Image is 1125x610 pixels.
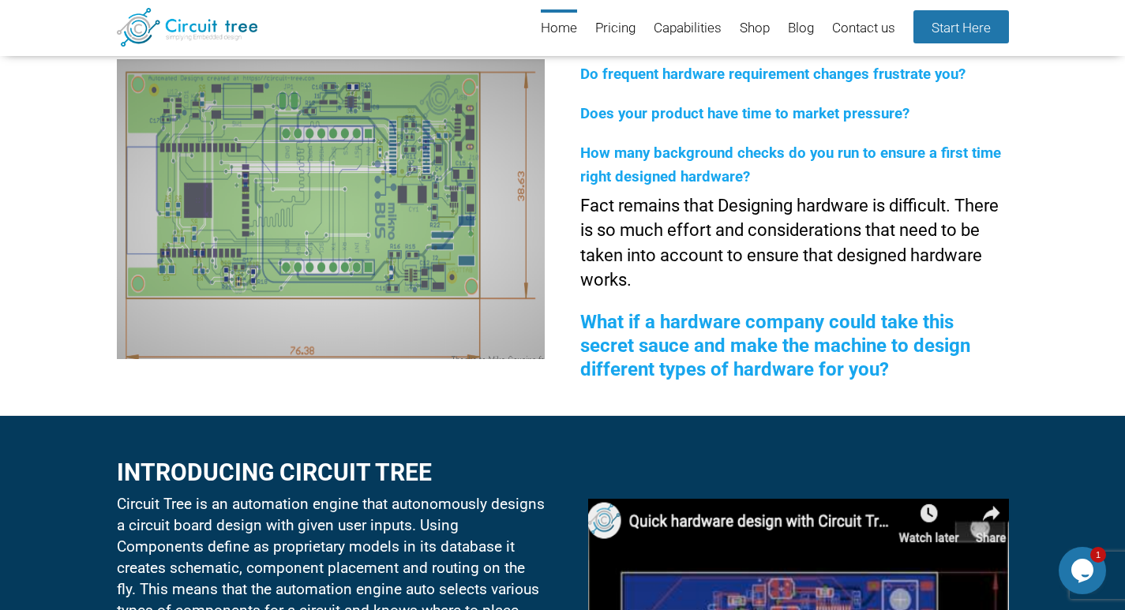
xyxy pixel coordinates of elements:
[1059,547,1109,594] iframe: chat widget
[580,65,966,83] span: Do frequent hardware requirement changes frustrate you?
[913,10,1009,43] a: Start Here
[595,9,636,48] a: Pricing
[832,9,895,48] a: Contact us
[117,8,258,47] img: Circuit Tree
[740,9,770,48] a: Shop
[580,144,1001,185] span: How many background checks do you run to ensure a first time right designed hardware?
[580,105,909,122] span: Does your product have time to market pressure?
[580,311,970,380] span: What if a hardware company could take this secret sauce and make the machine to design different ...
[580,193,1008,293] p: Fact remains that Designing hardware is difficult. There is so much effort and considerations tha...
[788,9,814,48] a: Blog
[117,459,545,485] h2: Introducing circuit tree
[654,9,722,48] a: Capabilities
[541,9,577,48] a: Home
